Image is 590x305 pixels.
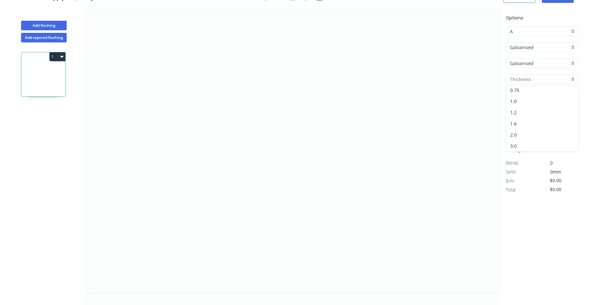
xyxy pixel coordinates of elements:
[506,85,579,96] div: 0.75
[506,96,579,107] div: 1.0
[506,118,579,129] div: 1.6
[510,60,570,67] input: Colour
[506,140,579,152] div: 3.0
[506,129,579,140] div: 2.0
[506,15,523,21] span: Options
[21,33,67,42] button: Add tapered flashing
[21,21,67,30] button: Add flashing
[506,107,579,118] div: 1.2
[86,8,499,293] svg: 0
[506,160,519,166] span: Bends
[506,187,515,193] span: Total
[550,169,561,175] span: 0mm
[506,169,516,175] span: Girth
[550,160,553,166] span: 0
[49,52,65,61] button: 1
[510,76,570,83] input: Thickness
[510,44,570,51] input: Material
[506,178,514,184] span: $/m
[510,28,570,35] input: Price level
